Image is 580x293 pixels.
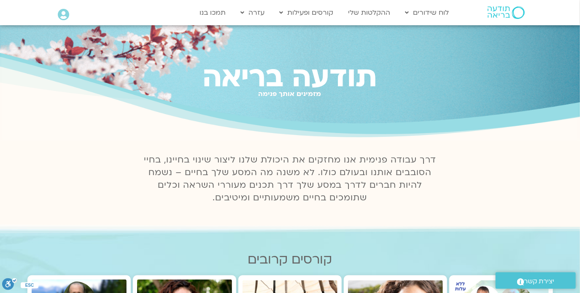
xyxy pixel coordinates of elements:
a: תמכו בנו [196,5,230,21]
span: יצירת קשר [524,276,555,287]
a: לוח שידורים [401,5,453,21]
img: תודעה בריאה [488,6,525,19]
a: ההקלטות שלי [344,5,395,21]
a: קורסים ופעילות [275,5,338,21]
a: יצירת קשר [496,272,576,289]
h2: קורסים קרובים [27,252,553,267]
p: דרך עבודה פנימית אנו מחזקים את היכולת שלנו ליצור שינוי בחיינו, בחיי הסובבים אותנו ובעולם כולו. לא... [139,154,441,204]
a: עזרה [237,5,269,21]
